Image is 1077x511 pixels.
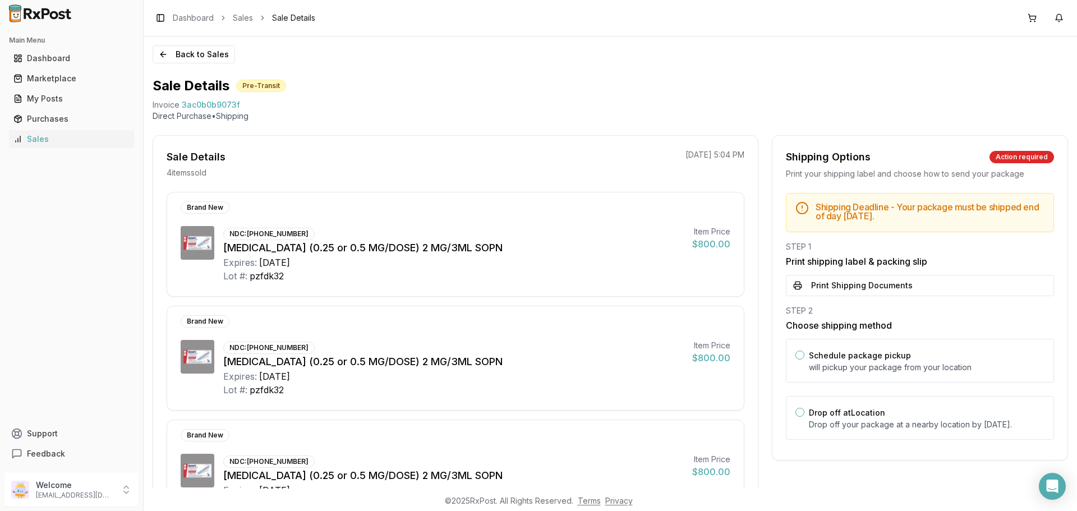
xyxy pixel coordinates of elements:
div: Item Price [692,226,730,237]
div: Print your shipping label and choose how to send your package [786,168,1054,179]
p: Drop off your package at a nearby location by [DATE] . [809,419,1044,430]
button: Print Shipping Documents [786,275,1054,296]
div: Lot #: [223,269,247,283]
div: Sales [13,133,130,145]
button: My Posts [4,90,139,108]
div: [DATE] [259,370,290,383]
h1: Sale Details [153,77,229,95]
p: [DATE] 5:04 PM [685,149,744,160]
div: Expires: [223,256,257,269]
p: will pickup your package from your location [809,362,1044,373]
div: [MEDICAL_DATA] (0.25 or 0.5 MG/DOSE) 2 MG/3ML SOPN [223,354,683,370]
h3: Choose shipping method [786,319,1054,332]
div: My Posts [13,93,130,104]
nav: breadcrumb [173,12,315,24]
div: Shipping Options [786,149,871,165]
button: Dashboard [4,49,139,67]
div: [DATE] [259,256,290,269]
p: [EMAIL_ADDRESS][DOMAIN_NAME] [36,491,114,500]
div: NDC: [PHONE_NUMBER] [223,228,315,240]
h3: Print shipping label & packing slip [786,255,1054,268]
div: Marketplace [13,73,130,84]
a: Sales [9,129,134,149]
label: Schedule package pickup [809,351,911,360]
div: Brand New [181,315,229,328]
span: Sale Details [272,12,315,24]
div: $800.00 [692,237,730,251]
img: Ozempic (0.25 or 0.5 MG/DOSE) 2 MG/3ML SOPN [181,340,214,374]
div: Invoice [153,99,179,111]
div: [DATE] [259,484,290,497]
div: NDC: [PHONE_NUMBER] [223,342,315,354]
div: Action required [989,151,1054,163]
div: NDC: [PHONE_NUMBER] [223,455,315,468]
div: STEP 2 [786,305,1054,316]
div: [MEDICAL_DATA] (0.25 or 0.5 MG/DOSE) 2 MG/3ML SOPN [223,240,683,256]
a: Privacy [605,496,633,505]
a: Terms [578,496,601,505]
div: Expires: [223,484,257,497]
div: Item Price [692,340,730,351]
button: Support [4,423,139,444]
div: Pre-Transit [236,80,286,92]
div: pzfdk32 [250,383,284,397]
div: Lot #: [223,383,247,397]
label: Drop off at Location [809,408,885,417]
img: Ozempic (0.25 or 0.5 MG/DOSE) 2 MG/3ML SOPN [181,226,214,260]
div: Item Price [692,454,730,465]
div: [MEDICAL_DATA] (0.25 or 0.5 MG/DOSE) 2 MG/3ML SOPN [223,468,683,484]
button: Feedback [4,444,139,464]
div: pzfdk32 [250,269,284,283]
p: Direct Purchase • Shipping [153,111,1068,122]
img: User avatar [11,481,29,499]
a: Marketplace [9,68,134,89]
div: Open Intercom Messenger [1039,473,1066,500]
div: STEP 1 [786,241,1054,252]
div: Brand New [181,429,229,441]
img: Ozempic (0.25 or 0.5 MG/DOSE) 2 MG/3ML SOPN [181,454,214,487]
div: $800.00 [692,351,730,365]
div: Purchases [13,113,130,125]
a: Dashboard [9,48,134,68]
div: $800.00 [692,465,730,478]
button: Purchases [4,110,139,128]
button: Marketplace [4,70,139,88]
div: Brand New [181,201,229,214]
h5: Shipping Deadline - Your package must be shipped end of day [DATE] . [816,202,1044,220]
button: Back to Sales [153,45,235,63]
div: Dashboard [13,53,130,64]
img: RxPost Logo [4,4,76,22]
div: Sale Details [167,149,225,165]
a: Sales [233,12,253,24]
a: Dashboard [173,12,214,24]
button: Sales [4,130,139,148]
p: Welcome [36,480,114,491]
p: 4 item s sold [167,167,206,178]
a: Purchases [9,109,134,129]
span: Feedback [27,448,65,459]
span: 3ac0b0b9073f [182,99,240,111]
a: My Posts [9,89,134,109]
h2: Main Menu [9,36,134,45]
div: Expires: [223,370,257,383]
